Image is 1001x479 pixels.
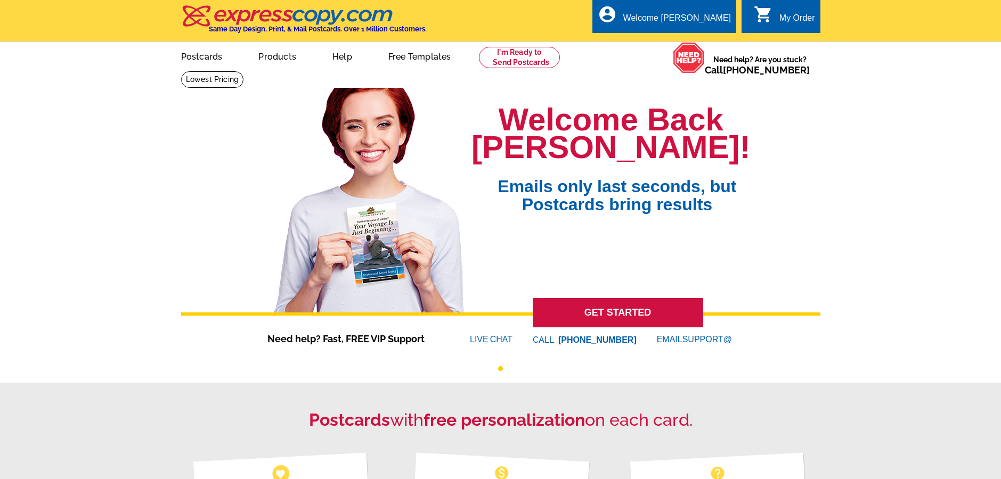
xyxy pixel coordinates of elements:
[705,64,810,76] span: Call
[779,13,815,28] div: My Order
[484,161,750,213] span: Emails only last seconds, but Postcards bring results
[498,366,503,371] button: 1 of 1
[371,43,468,68] a: Free Templates
[181,410,820,430] h2: with on each card.
[598,5,617,24] i: account_circle
[164,43,240,68] a: Postcards
[754,12,815,25] a: shopping_cart My Order
[315,43,369,68] a: Help
[682,333,734,346] font: SUPPORT@
[209,25,427,33] h4: Same Day Design, Print, & Mail Postcards. Over 1 Million Customers.
[424,410,585,430] strong: free personalization
[470,335,512,344] a: LIVECHAT
[181,13,427,33] a: Same Day Design, Print, & Mail Postcards. Over 1 Million Customers.
[267,332,438,346] span: Need help? Fast, FREE VIP Support
[533,298,703,327] a: GET STARTED
[623,13,731,28] div: Welcome [PERSON_NAME]
[471,106,750,161] h1: Welcome Back [PERSON_NAME]!
[309,410,390,430] strong: Postcards
[723,64,810,76] a: [PHONE_NUMBER]
[275,468,286,479] span: favorite
[705,54,815,76] span: Need help? Are you stuck?
[673,42,705,73] img: help
[470,333,490,346] font: LIVE
[267,79,471,312] img: welcome-back-logged-in.png
[241,43,313,68] a: Products
[754,5,773,24] i: shopping_cart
